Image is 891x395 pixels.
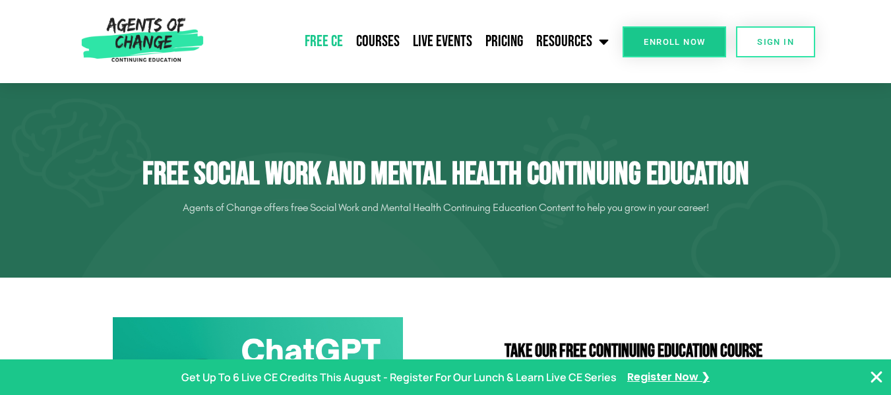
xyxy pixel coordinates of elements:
[757,38,794,46] span: SIGN IN
[452,342,815,361] h2: Take Our FREE Continuing Education Course
[627,368,710,387] a: Register Now ❯
[479,25,530,58] a: Pricing
[644,38,705,46] span: Enroll Now
[623,26,726,57] a: Enroll Now
[869,369,884,385] button: Close Banner
[530,25,615,58] a: Resources
[77,156,815,194] h1: Free Social Work and Mental Health Continuing Education
[406,25,479,58] a: Live Events
[298,25,350,58] a: Free CE
[181,368,617,387] p: Get Up To 6 Live CE Credits This August - Register For Our Lunch & Learn Live CE Series
[350,25,406,58] a: Courses
[77,197,815,218] p: Agents of Change offers free Social Work and Mental Health Continuing Education Content to help y...
[736,26,815,57] a: SIGN IN
[209,25,616,58] nav: Menu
